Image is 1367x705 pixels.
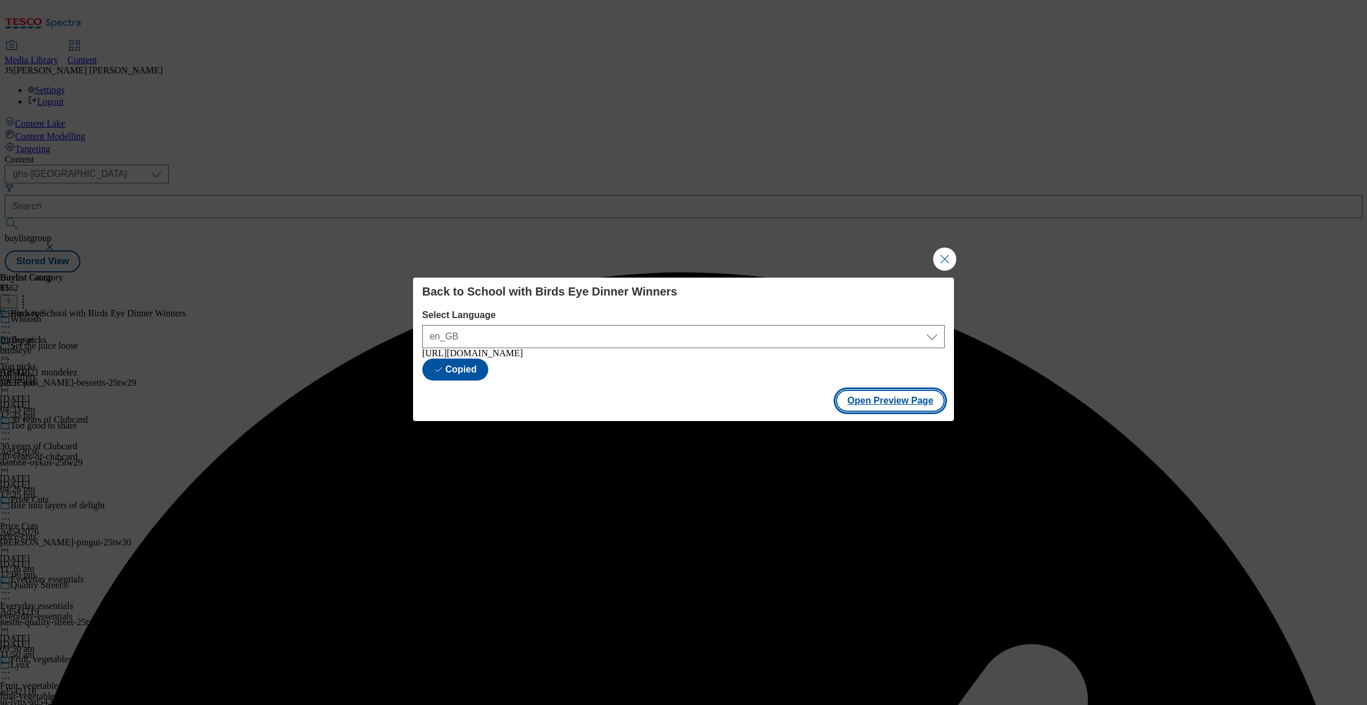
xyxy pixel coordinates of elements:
[413,278,955,421] div: Modal
[933,248,956,271] button: Close Modal
[836,390,945,412] button: Open Preview Page
[422,348,945,359] div: [URL][DOMAIN_NAME]
[422,310,945,320] label: Select Language
[422,359,488,381] button: Copied
[422,285,945,298] h4: Back to School with Birds Eye Dinner Winners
